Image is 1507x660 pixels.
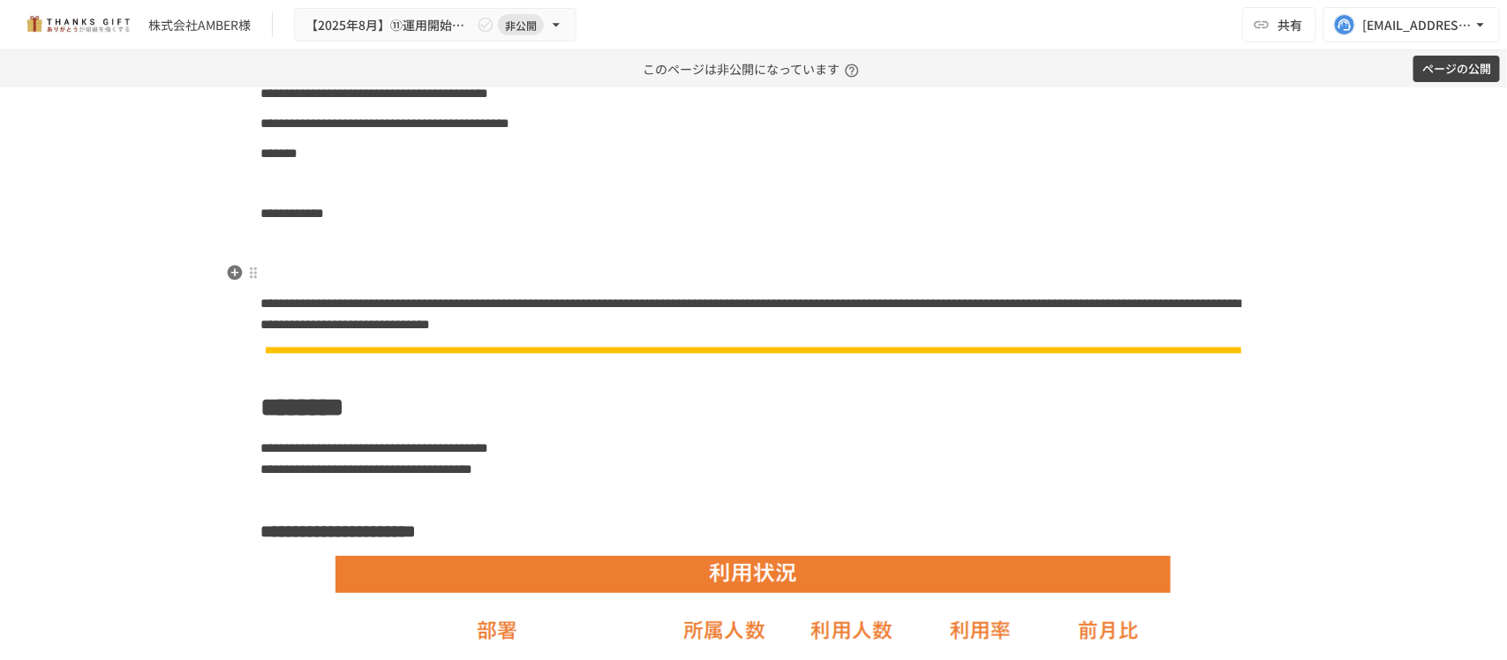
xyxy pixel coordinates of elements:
[261,344,1247,356] img: n6GUNqEHdaibHc1RYGm9WDNsCbxr1vBAv6Dpu1pJovz
[21,11,134,39] img: mMP1OxWUAhQbsRWCurg7vIHe5HqDpP7qZo7fRoNLXQh
[643,50,864,87] p: このページは非公開になっています
[1277,15,1302,34] span: 共有
[1242,7,1316,42] button: 共有
[1362,14,1472,36] div: [EMAIL_ADDRESS][DOMAIN_NAME]
[305,14,473,36] span: 【2025年8月】⑪運用開始後振り返りミーティング
[1323,7,1500,42] button: [EMAIL_ADDRESS][DOMAIN_NAME]
[1413,56,1500,83] button: ページの公開
[498,16,544,34] span: 非公開
[294,8,576,42] button: 【2025年8月】⑪運用開始後振り返りミーティング非公開
[148,16,251,34] div: 株式会社AMBER様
